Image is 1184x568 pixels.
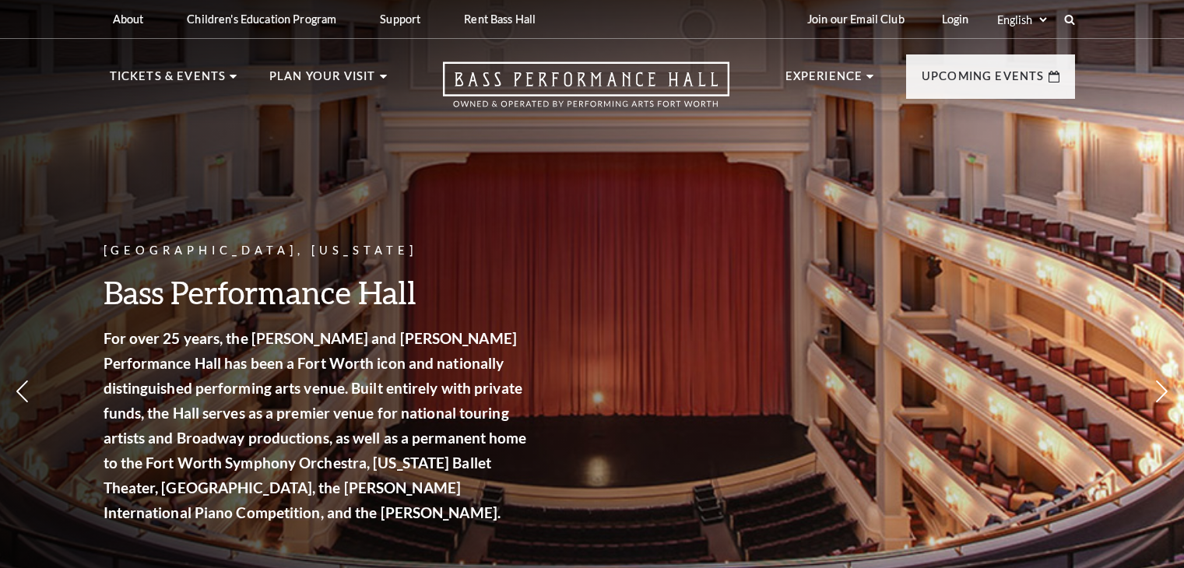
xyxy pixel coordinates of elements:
p: Plan Your Visit [269,67,376,95]
p: [GEOGRAPHIC_DATA], [US_STATE] [104,241,532,261]
p: Rent Bass Hall [464,12,536,26]
p: Upcoming Events [922,67,1045,95]
strong: For over 25 years, the [PERSON_NAME] and [PERSON_NAME] Performance Hall has been a Fort Worth ico... [104,329,527,521]
p: Children's Education Program [187,12,336,26]
p: About [113,12,144,26]
select: Select: [994,12,1049,27]
p: Support [380,12,420,26]
p: Tickets & Events [110,67,227,95]
p: Experience [785,67,863,95]
h3: Bass Performance Hall [104,272,532,312]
